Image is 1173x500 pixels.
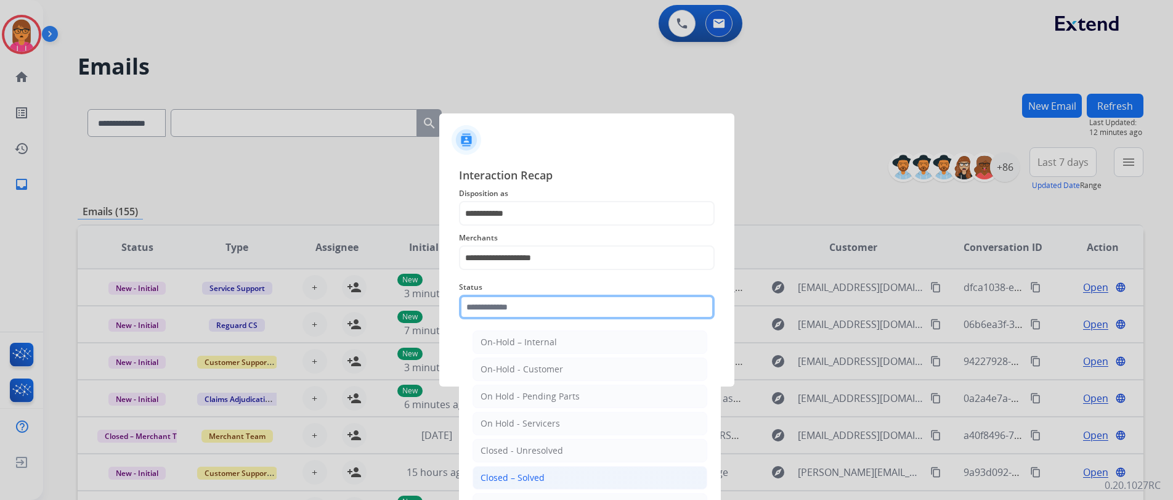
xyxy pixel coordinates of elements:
div: Closed – Solved [481,472,545,484]
span: Disposition as [459,186,715,201]
div: On Hold - Servicers [481,417,560,430]
span: Merchants [459,231,715,245]
div: On-Hold – Internal [481,336,557,348]
div: Closed - Unresolved [481,445,563,457]
span: Status [459,280,715,295]
span: Interaction Recap [459,166,715,186]
img: contactIcon [452,125,481,155]
div: On Hold - Pending Parts [481,390,580,403]
p: 0.20.1027RC [1105,478,1161,493]
div: On-Hold - Customer [481,363,563,375]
